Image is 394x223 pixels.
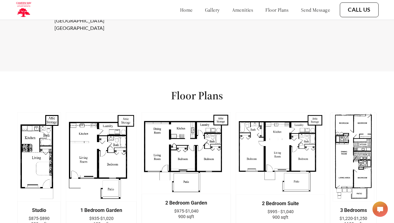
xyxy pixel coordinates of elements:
[17,112,61,201] img: example
[340,208,367,213] div: 3 Bedrooms
[142,112,231,194] img: example
[265,7,289,13] a: floor plans
[171,89,223,102] h1: Floor Plans
[272,215,288,220] span: 900 sqft
[27,208,51,213] div: Studio
[66,112,137,201] img: example
[205,7,220,13] a: gallery
[54,17,111,24] li: [GEOGRAPHIC_DATA]
[348,6,371,13] a: Call Us
[15,2,32,18] img: camden_logo.png
[340,2,379,17] button: Call Us
[174,209,199,213] span: $975-$1,040
[232,7,253,13] a: amenities
[180,7,193,13] a: home
[301,7,330,13] a: send message
[245,201,316,206] div: 2 Bedroom Suite
[29,216,50,221] span: $875-$890
[236,112,325,195] img: example
[267,209,294,214] span: $995 - $1,040
[340,216,367,221] span: $1,220-$1,250
[151,200,221,206] div: 2 Bedroom Garden
[333,112,374,201] img: example
[75,208,127,213] div: 1 Bedroom Garden
[89,216,114,221] span: $935-$1,020
[54,24,111,32] li: [GEOGRAPHIC_DATA]
[178,214,194,219] span: 900 sqft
